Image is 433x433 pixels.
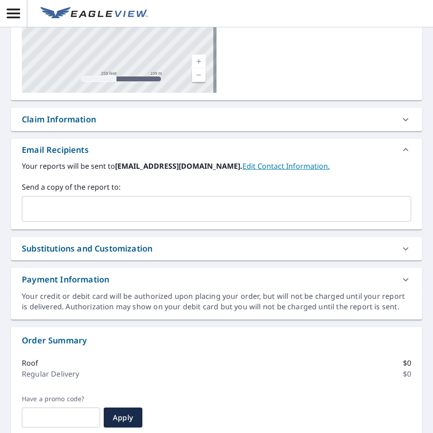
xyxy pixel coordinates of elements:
label: Your reports will be sent to [22,161,411,171]
div: Substitutions and Customization [22,242,152,255]
a: Current Level 17, Zoom In [192,55,206,68]
div: Payment Information [11,268,422,291]
p: $0 [403,368,411,379]
a: EditContactInfo [242,161,330,171]
p: Order Summary [22,334,411,347]
div: Claim Information [22,113,96,126]
div: Payment Information [22,273,109,286]
p: $0 [403,357,411,368]
p: Regular Delivery [22,368,79,379]
button: Apply [104,408,142,428]
div: Email Recipients [22,144,89,156]
label: Have a promo code? [22,395,100,403]
label: Send a copy of the report to: [22,181,411,192]
a: EV Logo [35,1,153,26]
div: Email Recipients [11,139,422,161]
span: Apply [111,413,135,423]
div: Your credit or debit card will be authorized upon placing your order, but will not be charged unt... [22,291,411,312]
b: [EMAIL_ADDRESS][DOMAIN_NAME]. [115,161,242,171]
div: Claim Information [11,108,422,131]
img: EV Logo [40,7,148,20]
p: Roof [22,357,39,368]
div: Substitutions and Customization [11,237,422,260]
a: Current Level 17, Zoom Out [192,68,206,82]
